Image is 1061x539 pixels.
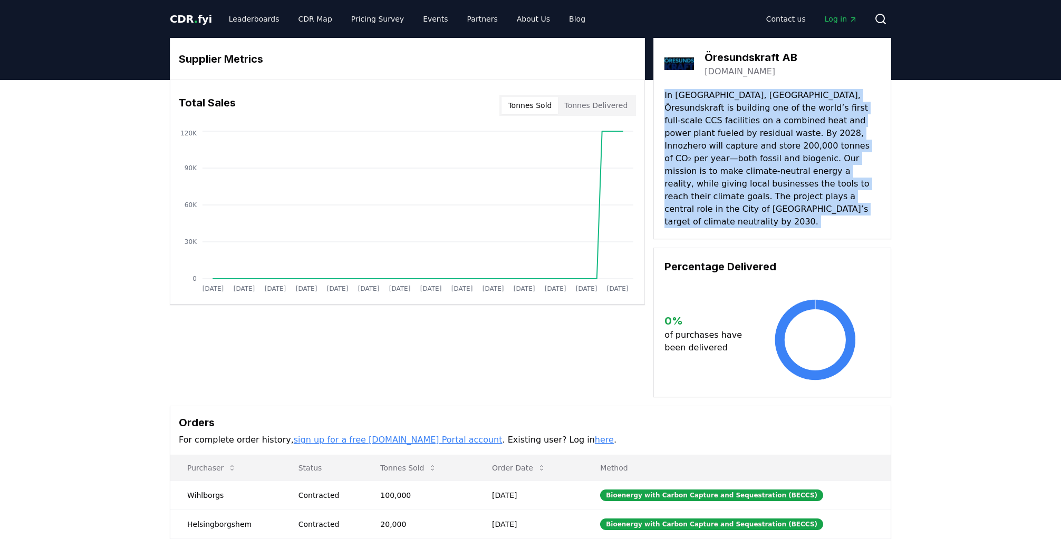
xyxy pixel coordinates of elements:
tspan: [DATE] [451,285,473,292]
p: Method [592,463,882,473]
tspan: [DATE] [358,285,380,292]
a: About Us [508,9,558,28]
button: Tonnes Sold [372,457,445,478]
h3: Orders [179,415,882,430]
tspan: [DATE] [483,285,504,292]
div: Contracted [298,490,355,501]
tspan: [DATE] [296,285,317,292]
p: Status [290,463,355,473]
h3: Öresundskraft AB [705,50,797,65]
td: 100,000 [363,481,475,509]
tspan: [DATE] [234,285,255,292]
a: Leaderboards [220,9,288,28]
h3: Total Sales [179,95,236,116]
a: Contact us [758,9,814,28]
tspan: [DATE] [265,285,286,292]
button: Order Date [484,457,554,478]
button: Tonnes Delivered [558,97,634,114]
a: Pricing Survey [343,9,412,28]
tspan: 60K [185,201,197,209]
tspan: [DATE] [607,285,629,292]
tspan: 30K [185,238,197,246]
a: sign up for a free [DOMAIN_NAME] Portal account [294,435,503,445]
a: Events [414,9,456,28]
a: Blog [561,9,594,28]
div: Contracted [298,519,355,530]
a: Partners [459,9,506,28]
td: [DATE] [475,481,583,509]
td: Wihlborgs [170,481,282,509]
tspan: [DATE] [389,285,411,292]
tspan: [DATE] [327,285,349,292]
a: CDR.fyi [170,12,212,26]
a: CDR Map [290,9,341,28]
span: Log in [825,14,857,24]
tspan: 120K [180,130,197,137]
span: CDR fyi [170,13,212,25]
p: In [GEOGRAPHIC_DATA], [GEOGRAPHIC_DATA], Öresundskraft is building one of the world’s first full-... [664,89,880,228]
tspan: [DATE] [576,285,597,292]
tspan: 0 [192,275,197,282]
nav: Main [758,9,866,28]
a: [DOMAIN_NAME] [705,65,775,78]
h3: Percentage Delivered [664,259,880,275]
tspan: 90K [185,164,197,172]
button: Tonnes Sold [501,97,558,114]
a: Log in [816,9,866,28]
nav: Main [220,9,594,28]
p: For complete order history, . Existing user? Log in . [179,434,882,446]
tspan: [DATE] [514,285,535,292]
h3: 0 % [664,313,750,329]
button: Purchaser [179,457,245,478]
tspan: [DATE] [545,285,566,292]
td: [DATE] [475,509,583,538]
div: Bioenergy with Carbon Capture and Sequestration (BECCS) [600,489,823,501]
p: of purchases have been delivered [664,329,750,354]
tspan: [DATE] [420,285,442,292]
span: . [194,13,198,25]
td: Helsingborgshem [170,509,282,538]
tspan: [DATE] [202,285,224,292]
h3: Supplier Metrics [179,51,636,67]
td: 20,000 [363,509,475,538]
img: Öresundskraft AB-logo [664,49,694,79]
a: here [595,435,614,445]
div: Bioenergy with Carbon Capture and Sequestration (BECCS) [600,518,823,530]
